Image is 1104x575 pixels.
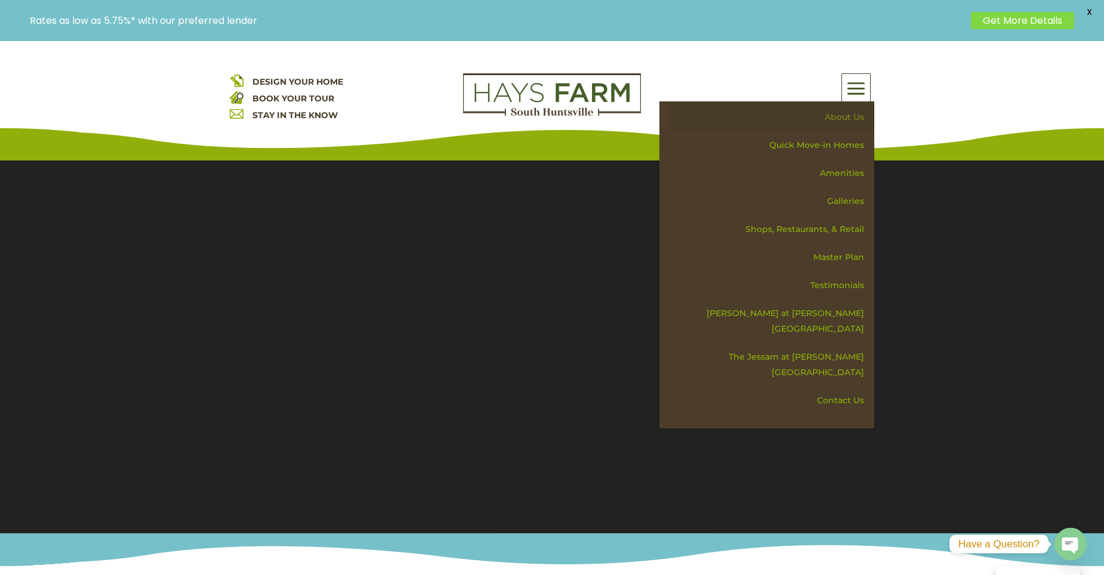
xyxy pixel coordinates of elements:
a: [PERSON_NAME] at [PERSON_NAME][GEOGRAPHIC_DATA] [668,299,874,343]
img: Logo [463,73,641,116]
a: Amenities [668,159,874,187]
a: BOOK YOUR TOUR [252,93,334,104]
a: Shops, Restaurants, & Retail [668,215,874,243]
img: design your home [230,73,243,87]
a: STAY IN THE KNOW [252,110,338,120]
span: X [1080,3,1098,21]
a: hays farm homes huntsville development [463,108,641,119]
a: Galleries [668,187,874,215]
a: Master Plan [668,243,874,271]
a: The Jessam at [PERSON_NAME][GEOGRAPHIC_DATA] [668,343,874,387]
a: Testimonials [668,271,874,299]
p: Rates as low as 5.75%* with our preferred lender [30,15,965,26]
a: Quick Move-in Homes [668,131,874,159]
a: Contact Us [668,387,874,415]
a: DESIGN YOUR HOME [252,76,343,87]
img: book your home tour [230,90,243,104]
a: About Us [668,103,874,131]
a: Get More Details [971,12,1074,29]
